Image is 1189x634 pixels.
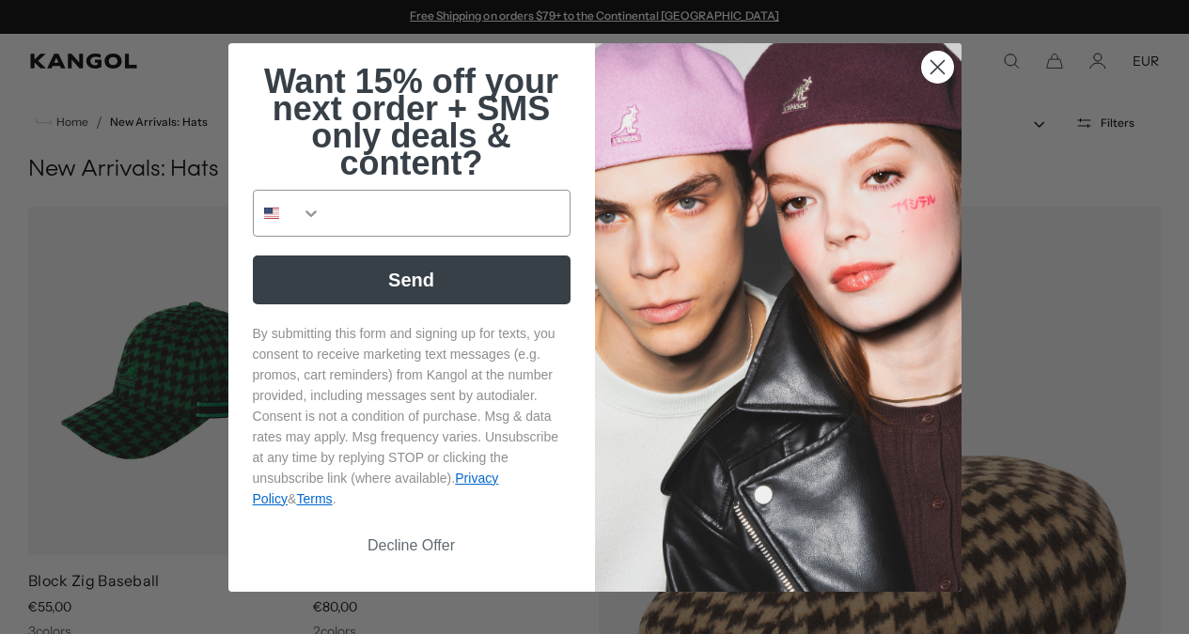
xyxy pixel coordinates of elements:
img: 4fd34567-b031-494e-b820-426212470989.jpeg [595,43,962,592]
a: Terms [296,491,332,506]
button: Send [253,255,571,304]
p: By submitting this form and signing up for texts, you consent to receive marketing text messages ... [253,323,571,509]
button: Decline Offer [253,528,571,564]
button: Close dialog [921,51,954,84]
img: United States [264,206,279,221]
span: Want 15% off your next order + SMS only deals & content? [264,62,558,182]
button: Search Countries [254,191,321,236]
